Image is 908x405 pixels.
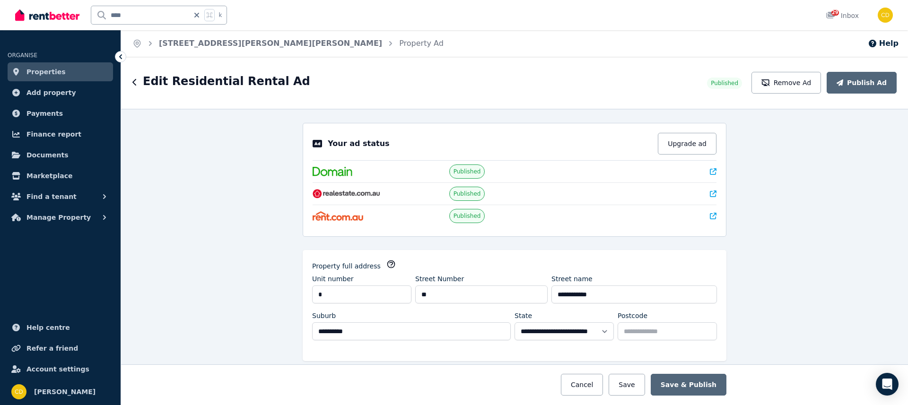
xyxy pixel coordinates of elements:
[8,83,113,102] a: Add property
[831,10,839,16] span: 29
[515,311,532,320] label: State
[11,384,26,399] img: Chris Dimitropoulos
[143,74,310,89] h1: Edit Residential Rental Ad
[454,190,481,198] span: Published
[711,79,738,87] span: Published
[26,363,89,375] span: Account settings
[26,170,72,181] span: Marketplace
[218,11,222,19] span: k
[609,374,645,396] button: Save
[8,187,113,206] button: Find a tenant
[328,138,389,149] p: Your ad status
[876,373,899,396] div: Open Intercom Messenger
[8,146,113,164] a: Documents
[34,386,96,397] span: [PERSON_NAME]
[313,167,352,176] img: Domain.com.au
[26,191,77,202] span: Find a tenant
[121,30,455,57] nav: Breadcrumb
[26,343,78,354] span: Refer a friend
[8,125,113,144] a: Finance report
[751,72,821,94] button: Remove Ad
[312,274,354,284] label: Unit number
[26,129,81,140] span: Finance report
[313,211,363,221] img: Rent.com.au
[8,339,113,358] a: Refer a friend
[312,261,381,271] label: Property full address
[454,212,481,220] span: Published
[26,322,70,333] span: Help centre
[868,38,899,49] button: Help
[8,360,113,379] a: Account settings
[26,212,91,223] span: Manage Property
[312,311,336,320] label: Suburb
[26,108,63,119] span: Payments
[651,374,726,396] button: Save & Publish
[8,208,113,227] button: Manage Property
[26,66,66,78] span: Properties
[26,87,76,98] span: Add property
[415,274,464,284] label: Street Number
[8,52,37,59] span: ORGANISE
[15,8,79,22] img: RentBetter
[827,72,897,94] button: Publish Ad
[8,62,113,81] a: Properties
[313,189,380,198] img: RealEstate.com.au
[658,133,716,155] button: Upgrade ad
[551,274,593,284] label: Street name
[826,11,859,20] div: Inbox
[26,149,69,161] span: Documents
[618,311,647,320] label: Postcode
[454,168,481,175] span: Published
[8,166,113,185] a: Marketplace
[8,318,113,337] a: Help centre
[159,39,382,48] a: [STREET_ADDRESS][PERSON_NAME][PERSON_NAME]
[561,374,603,396] button: Cancel
[878,8,893,23] img: Chris Dimitropoulos
[399,39,444,48] a: Property Ad
[8,104,113,123] a: Payments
